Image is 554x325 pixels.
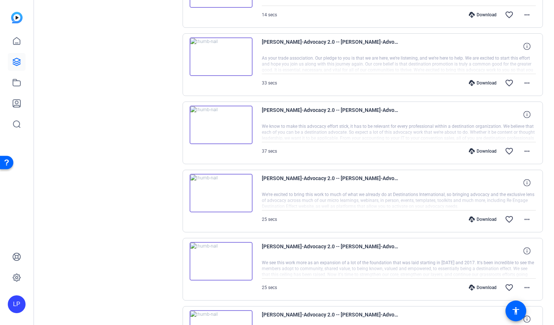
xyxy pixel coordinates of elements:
img: thumb-nail [190,242,253,281]
mat-icon: more_horiz [523,283,531,292]
span: [PERSON_NAME]-Advocacy 2.0 -- [PERSON_NAME]-Advocacy 2.0 -- [PERSON_NAME]-1759961847451-webcam [262,106,399,123]
mat-icon: favorite_border [505,147,514,156]
mat-icon: more_horiz [523,79,531,87]
mat-icon: more_horiz [523,10,531,19]
div: LP [8,295,26,313]
img: blue-gradient.svg [11,12,23,23]
div: Download [465,12,500,18]
mat-icon: accessibility [511,306,520,315]
span: [PERSON_NAME]-Advocacy 2.0 -- [PERSON_NAME]-Advocacy 2.0 -- [PERSON_NAME]-1759961428029-webcam [262,242,399,260]
div: Download [465,285,500,291]
mat-icon: favorite_border [505,10,514,19]
span: 25 secs [262,217,277,222]
div: Download [465,216,500,222]
span: 14 secs [262,12,277,17]
img: thumb-nail [190,174,253,212]
mat-icon: more_horiz [523,215,531,224]
div: Download [465,148,500,154]
img: thumb-nail [190,37,253,76]
span: 25 secs [262,285,277,290]
span: [PERSON_NAME]-Advocacy 2.0 -- [PERSON_NAME]-Advocacy 2.0 -- [PERSON_NAME]-1759961964267-webcam [262,37,399,55]
mat-icon: more_horiz [523,147,531,156]
div: Download [465,80,500,86]
mat-icon: favorite_border [505,215,514,224]
span: [PERSON_NAME]-Advocacy 2.0 -- [PERSON_NAME]-Advocacy 2.0 -- [PERSON_NAME]-1759961630184-webcam [262,174,399,192]
mat-icon: favorite_border [505,79,514,87]
span: 37 secs [262,149,277,154]
img: thumb-nail [190,106,253,144]
mat-icon: favorite_border [505,283,514,292]
span: 33 secs [262,80,277,86]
